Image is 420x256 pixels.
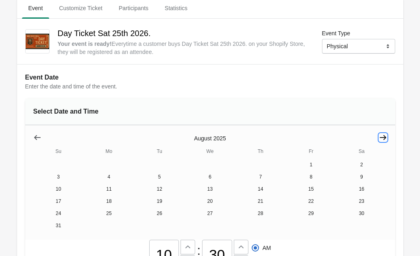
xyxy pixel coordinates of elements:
button: Wednesday August 13 2025 [185,183,235,195]
span: Event [22,1,50,15]
button: Friday August 22 2025 [286,195,336,207]
h2: Event Date [25,73,395,82]
button: Friday August 15 2025 [286,183,336,195]
button: Wednesday August 6 2025 [185,171,235,183]
div: Everytime a customer buys Day Ticket Sat 25th 2026. on your Shopify Store, they will be registere... [58,40,309,56]
span: Participants [112,1,155,15]
div: Select Date and Time [33,107,139,116]
h2: Day Ticket Sat 25th 2026. [58,27,309,40]
button: Tuesday August 26 2025 [134,207,185,219]
span: Enter the date and time of the event. [25,83,117,90]
button: Thursday August 21 2025 [235,195,286,207]
button: Saturday August 23 2025 [336,195,387,207]
th: Friday [286,144,336,159]
button: Friday August 1 2025 [286,159,336,171]
button: Thursday August 28 2025 [235,207,286,219]
button: Sunday August 3 2025 [33,171,84,183]
strong: Your event is ready ! [58,41,112,47]
th: Thursday [235,144,286,159]
button: Wednesday August 27 2025 [185,207,235,219]
button: Thursday August 14 2025 [235,183,286,195]
button: Tuesday August 12 2025 [134,183,185,195]
button: Saturday August 9 2025 [336,171,387,183]
button: Friday August 8 2025 [286,171,336,183]
button: Saturday August 16 2025 [336,183,387,195]
img: WechatIMG559.png [26,34,49,49]
button: Sunday August 17 2025 [33,195,84,207]
div: : [197,246,201,254]
th: Monday [84,144,134,159]
button: Friday August 29 2025 [286,207,336,219]
button: Thursday August 7 2025 [235,171,286,183]
button: Wednesday August 20 2025 [185,195,235,207]
button: Saturday August 30 2025 [336,207,387,219]
span: AM [263,244,271,252]
button: Monday August 11 2025 [84,183,134,195]
th: Tuesday [134,144,185,159]
label: Event Type [322,29,350,37]
button: Sunday August 31 2025 [33,219,84,232]
button: Monday August 4 2025 [84,171,134,183]
button: Saturday August 2 2025 [336,159,387,171]
button: Sunday August 10 2025 [33,183,84,195]
button: Show next month, September 2025 [376,130,390,145]
span: Customize Ticket [52,1,109,15]
button: Sunday August 24 2025 [33,207,84,219]
th: Wednesday [185,144,235,159]
button: Monday August 25 2025 [84,207,134,219]
button: Tuesday August 5 2025 [134,171,185,183]
span: Statistics [158,1,194,15]
th: Sunday [33,144,84,159]
th: Saturday [336,144,387,159]
button: Tuesday August 19 2025 [134,195,185,207]
button: Monday August 18 2025 [84,195,134,207]
button: Show previous month, July 2025 [30,130,45,145]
